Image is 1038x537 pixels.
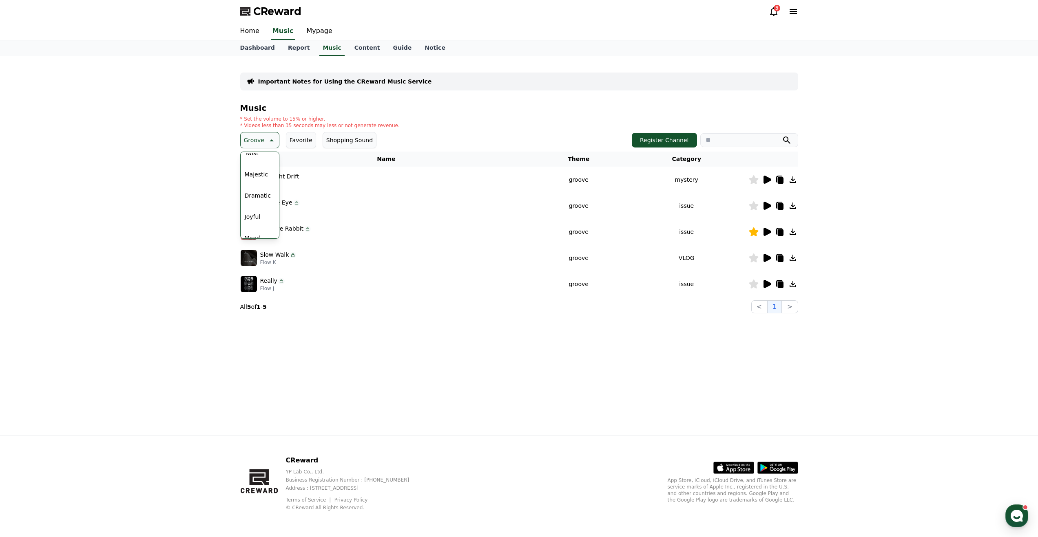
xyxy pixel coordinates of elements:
th: Name [240,152,533,167]
strong: 5 [263,304,267,310]
p: Flow J [260,285,285,292]
p: Address : [STREET_ADDRESS] [286,485,422,491]
a: 3 [769,7,779,16]
a: Music [271,23,295,40]
button: 1 [767,300,782,313]
p: * Set the volume to 15% or higher. [240,116,400,122]
strong: 1 [257,304,261,310]
a: Home [234,23,266,40]
a: Content [348,40,387,56]
span: CReward [253,5,301,18]
button: Majestic [241,165,272,183]
td: VLOG [625,245,748,271]
a: Important Notes for Using the CReward Music Service [258,77,432,86]
th: Theme [532,152,625,167]
p: Red Eye Rabbit [260,224,303,233]
td: groove [532,167,625,193]
button: Twist [241,144,262,162]
h4: Music [240,103,798,112]
p: Flow K [260,259,297,266]
a: Messages [54,258,105,279]
p: CReward [286,456,422,465]
td: groove [532,219,625,245]
a: Terms of Service [286,497,332,503]
img: music [241,250,257,266]
p: Flow K [260,233,311,240]
button: < [751,300,767,313]
span: Messages [68,271,92,277]
a: Dashboard [234,40,281,56]
strong: 5 [247,304,251,310]
p: IGNI [260,181,299,187]
p: Flow J [260,207,300,213]
a: Mypage [300,23,339,40]
th: Category [625,152,748,167]
p: Really [260,277,277,285]
p: © CReward All Rights Reserved. [286,504,422,511]
button: Favorite [286,132,316,148]
span: Settings [121,271,141,277]
button: Groove [240,132,279,148]
a: Home [2,258,54,279]
button: Mood [241,229,263,247]
a: Notice [418,40,452,56]
a: CReward [240,5,301,18]
td: issue [625,193,748,219]
a: Settings [105,258,157,279]
td: mystery [625,167,748,193]
button: Register Channel [632,133,697,147]
a: Privacy Policy [334,497,368,503]
button: Shopping Sound [323,132,376,148]
img: music [241,276,257,292]
p: Business Registration Number : [PHONE_NUMBER] [286,477,422,483]
a: Music [319,40,344,56]
p: All of - [240,303,267,311]
p: Midnight Drift [260,172,299,181]
p: Groove [244,134,264,146]
td: issue [625,271,748,297]
div: 3 [774,5,780,11]
p: App Store, iCloud, iCloud Drive, and iTunes Store are service marks of Apple Inc., registered in ... [668,477,798,503]
a: Report [281,40,316,56]
p: YP Lab Co., Ltd. [286,469,422,475]
td: groove [532,245,625,271]
td: issue [625,219,748,245]
button: > [782,300,798,313]
p: * Videos less than 35 seconds may less or not generate revenue. [240,122,400,129]
button: Dramatic [241,187,274,205]
td: groove [532,271,625,297]
p: Slow Walk [260,251,289,259]
a: Guide [386,40,418,56]
span: Home [21,271,35,277]
button: Joyful [241,208,264,226]
td: groove [532,193,625,219]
